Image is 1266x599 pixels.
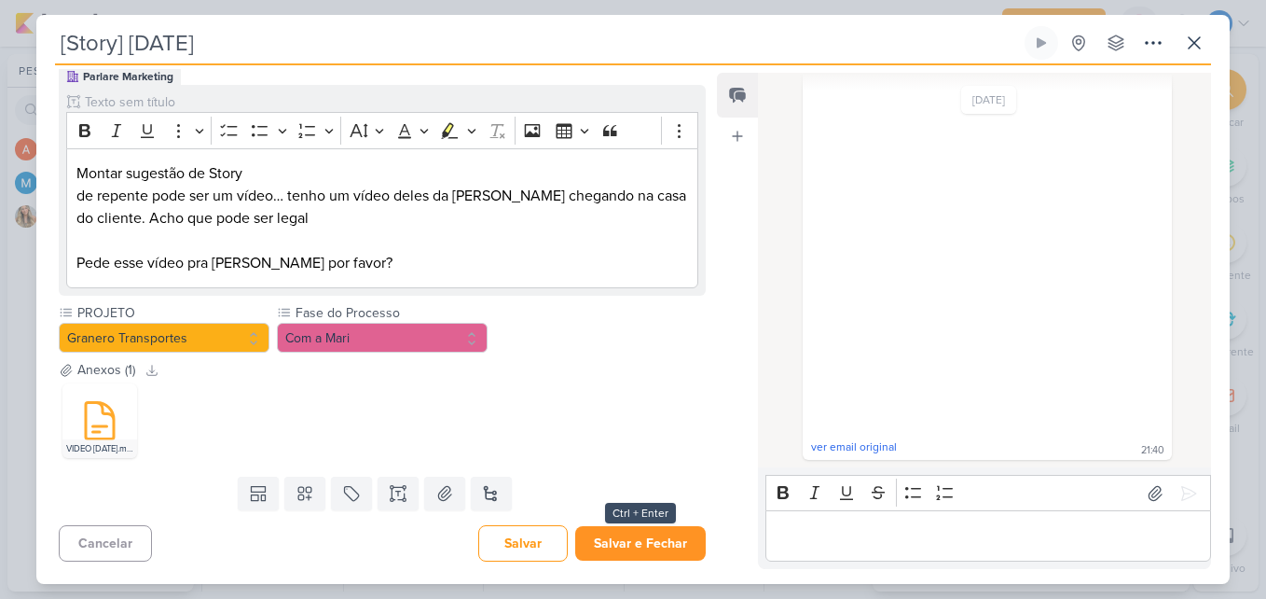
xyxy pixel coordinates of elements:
button: Granero Transportes [59,323,269,353]
div: Editor editing area: main [765,510,1211,562]
div: Ctrl + Enter [605,503,676,523]
span: ver email original [811,440,897,453]
button: Com a Mari [277,323,488,353]
div: Ligar relógio [1034,35,1049,50]
label: PROJETO [76,303,269,323]
div: Editor editing area: main [66,148,698,289]
input: Texto sem título [81,92,698,112]
p: Montar sugestão de Story de repente pode ser um vídeo… tenho um vídeo deles da [PERSON_NAME] cheg... [76,162,688,274]
input: Kard Sem Título [55,26,1021,60]
div: Editor toolbar [765,475,1211,511]
div: Parlare Marketing [83,68,173,85]
button: Salvar e Fechar [575,526,706,561]
div: Editor toolbar [66,112,698,148]
button: Salvar [478,525,568,562]
div: 21:40 [1141,443,1164,458]
div: VIDEO [DATE].mp4 [62,439,137,458]
div: Anexos (1) [77,360,135,380]
button: Cancelar [59,525,152,562]
label: Fase do Processo [294,303,488,323]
